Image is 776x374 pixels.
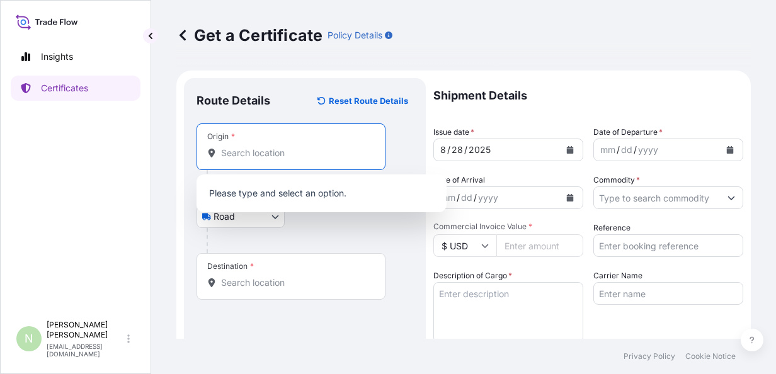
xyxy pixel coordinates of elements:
[593,222,630,234] label: Reference
[433,222,583,232] span: Commercial Invoice Value
[464,142,467,157] div: /
[439,142,447,157] div: month,
[560,140,580,160] button: Calendar
[207,261,254,271] div: Destination
[457,190,460,205] div: /
[593,126,663,139] span: Date of Departure
[41,50,73,63] p: Insights
[433,174,485,186] span: Date of Arrival
[433,269,512,282] label: Description of Cargo
[433,126,474,139] span: Issue date
[617,142,620,157] div: /
[460,190,474,205] div: day,
[593,174,640,186] label: Commodity
[634,142,637,157] div: /
[720,140,740,160] button: Calendar
[474,190,477,205] div: /
[197,205,285,228] button: Select transport
[328,29,382,42] p: Policy Details
[47,343,125,358] p: [EMAIL_ADDRESS][DOMAIN_NAME]
[176,25,322,45] p: Get a Certificate
[685,351,736,361] p: Cookie Notice
[637,142,659,157] div: year,
[197,93,270,108] p: Route Details
[593,282,743,305] input: Enter name
[329,94,408,107] p: Reset Route Details
[25,332,33,345] span: N
[221,147,370,159] input: Origin
[593,269,642,282] label: Carrier Name
[47,320,125,340] p: [PERSON_NAME] [PERSON_NAME]
[439,190,457,205] div: month,
[214,210,235,223] span: Road
[41,82,88,94] p: Certificates
[221,276,370,289] input: Destination
[207,132,235,142] div: Origin
[560,188,580,208] button: Calendar
[202,179,442,207] p: Please type and select an option.
[624,351,675,361] p: Privacy Policy
[599,142,617,157] div: month,
[720,186,743,209] button: Show suggestions
[477,190,499,205] div: year,
[467,142,492,157] div: year,
[496,234,583,257] input: Enter amount
[447,142,450,157] div: /
[620,142,634,157] div: day,
[450,142,464,157] div: day,
[197,174,447,212] div: Show suggestions
[593,234,743,257] input: Enter booking reference
[433,78,743,113] p: Shipment Details
[594,186,720,209] input: Type to search commodity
